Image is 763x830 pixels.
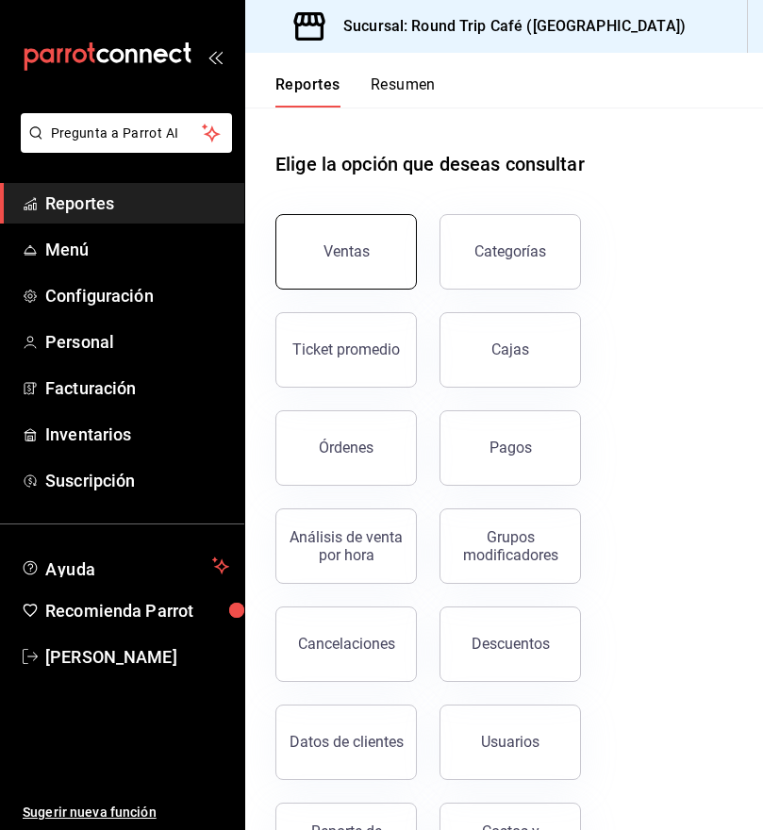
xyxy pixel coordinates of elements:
[45,237,229,262] span: Menú
[371,75,436,108] button: Resumen
[319,439,373,456] div: Órdenes
[491,340,529,358] div: Cajas
[290,733,404,751] div: Datos de clientes
[207,49,223,64] button: open_drawer_menu
[45,283,229,308] span: Configuración
[481,733,539,751] div: Usuarios
[440,606,581,682] button: Descuentos
[45,191,229,216] span: Reportes
[474,242,546,260] div: Categorías
[275,214,417,290] button: Ventas
[45,422,229,447] span: Inventarios
[489,439,532,456] div: Pagos
[440,508,581,584] button: Grupos modificadores
[45,555,205,577] span: Ayuda
[275,606,417,682] button: Cancelaciones
[45,375,229,401] span: Facturación
[275,75,340,108] button: Reportes
[440,705,581,780] button: Usuarios
[292,340,400,358] div: Ticket promedio
[440,410,581,486] button: Pagos
[328,15,686,38] h3: Sucursal: Round Trip Café ([GEOGRAPHIC_DATA])
[288,528,405,564] div: Análisis de venta por hora
[275,312,417,388] button: Ticket promedio
[323,242,370,260] div: Ventas
[452,528,569,564] div: Grupos modificadores
[298,635,395,653] div: Cancelaciones
[13,137,232,157] a: Pregunta a Parrot AI
[21,113,232,153] button: Pregunta a Parrot AI
[275,705,417,780] button: Datos de clientes
[275,150,585,178] h1: Elige la opción que deseas consultar
[440,214,581,290] button: Categorías
[275,75,436,108] div: navigation tabs
[45,329,229,355] span: Personal
[472,635,550,653] div: Descuentos
[275,508,417,584] button: Análisis de venta por hora
[45,644,229,670] span: [PERSON_NAME]
[23,803,229,822] span: Sugerir nueva función
[45,468,229,493] span: Suscripción
[275,410,417,486] button: Órdenes
[45,598,229,623] span: Recomienda Parrot
[51,124,203,143] span: Pregunta a Parrot AI
[440,312,581,388] button: Cajas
